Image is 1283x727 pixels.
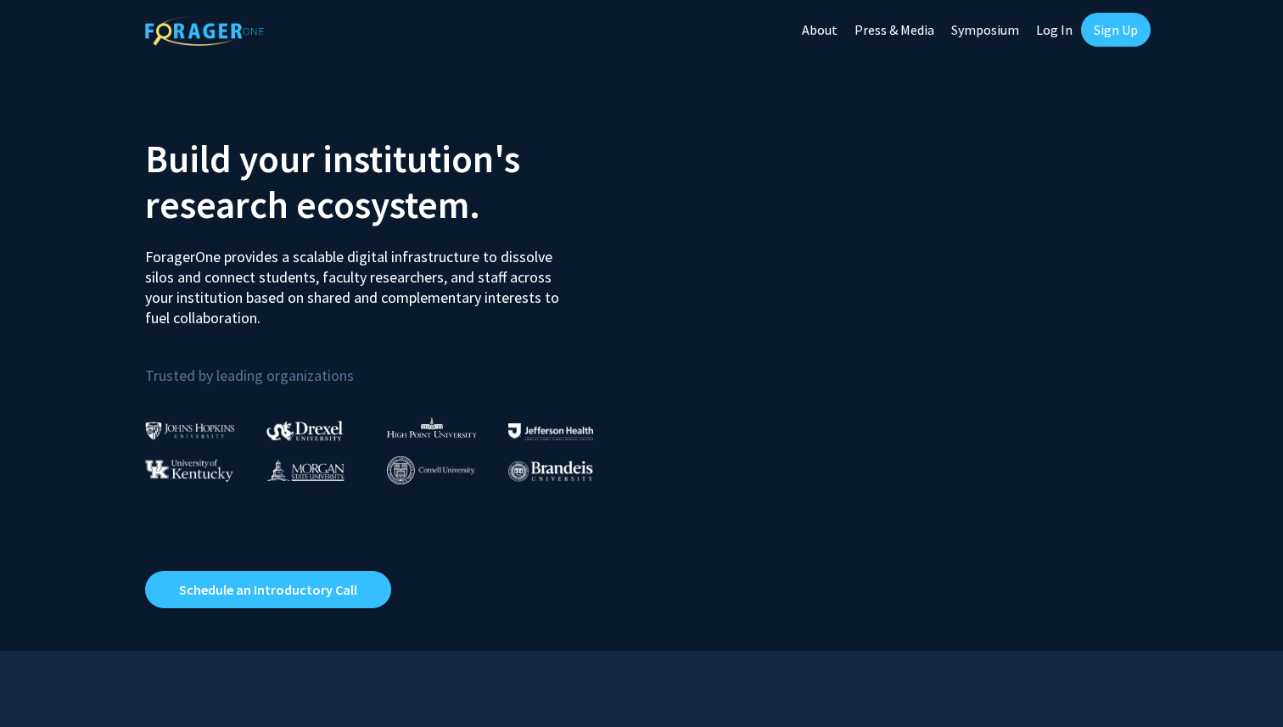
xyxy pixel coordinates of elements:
a: Opens in a new tab [145,571,391,608]
p: Trusted by leading organizations [145,342,629,389]
img: Brandeis University [508,461,593,482]
img: ForagerOne Logo [145,16,264,46]
p: ForagerOne provides a scalable digital infrastructure to dissolve silos and connect students, fac... [145,234,571,328]
img: Morgan State University [266,459,345,481]
img: Thomas Jefferson University [508,423,593,439]
h2: Build your institution's research ecosystem. [145,136,629,227]
img: Drexel University [266,421,343,440]
img: Cornell University [387,456,475,484]
img: High Point University [387,417,477,438]
img: University of Kentucky [145,459,233,482]
img: Johns Hopkins University [145,422,235,439]
a: Sign Up [1081,13,1151,47]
